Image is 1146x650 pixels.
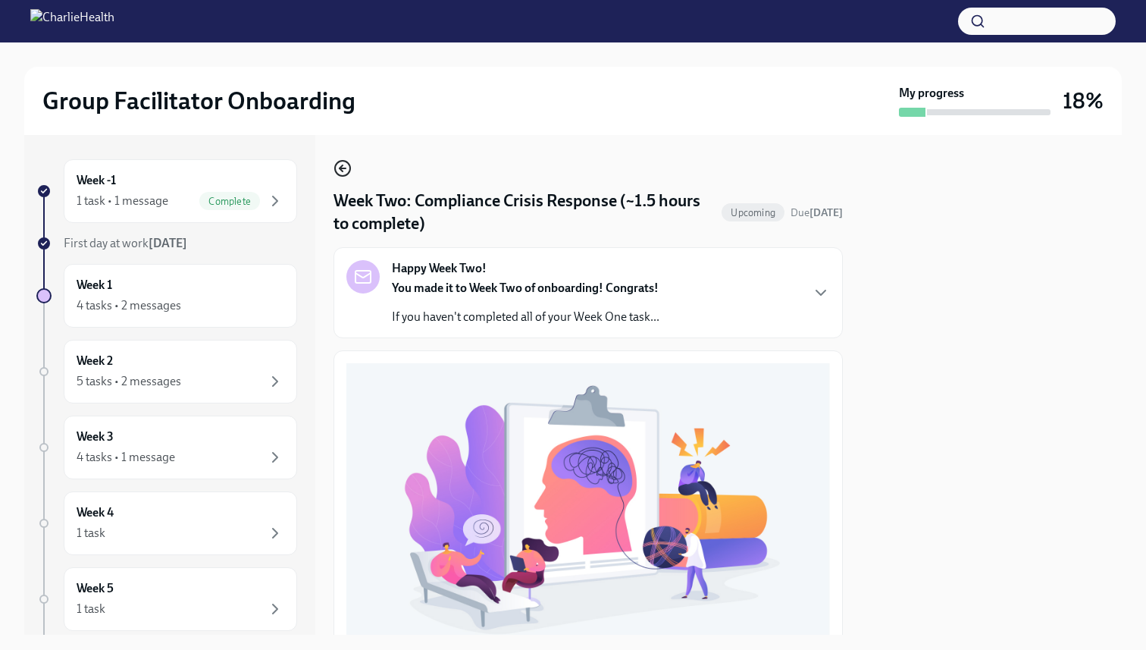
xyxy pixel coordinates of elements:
[791,206,843,220] span: October 13th, 2025 09:00
[36,567,297,631] a: Week 51 task
[77,449,175,466] div: 4 tasks • 1 message
[899,85,964,102] strong: My progress
[77,172,116,189] h6: Week -1
[809,206,843,219] strong: [DATE]
[36,340,297,404] a: Week 25 tasks • 2 messages
[77,580,114,597] h6: Week 5
[392,309,659,325] p: If you haven't completed all of your Week One task...
[333,190,715,235] h4: Week Two: Compliance Crisis Response (~1.5 hours to complete)
[77,297,181,314] div: 4 tasks • 2 messages
[36,416,297,479] a: Week 34 tasks • 1 message
[392,281,659,295] strong: You made it to Week Two of onboarding! Congrats!
[791,206,843,219] span: Due
[149,236,187,250] strong: [DATE]
[64,236,187,250] span: First day at work
[77,353,113,369] h6: Week 2
[77,504,114,521] h6: Week 4
[30,9,114,33] img: CharlieHealth
[199,196,260,207] span: Complete
[77,193,168,209] div: 1 task • 1 message
[36,235,297,252] a: First day at work[DATE]
[77,277,112,294] h6: Week 1
[722,207,784,218] span: Upcoming
[42,86,355,116] h2: Group Facilitator Onboarding
[77,525,105,542] div: 1 task
[1063,87,1104,115] h3: 18%
[77,601,105,617] div: 1 task
[36,264,297,328] a: Week 14 tasks • 2 messages
[36,491,297,555] a: Week 41 task
[77,373,181,390] div: 5 tasks • 2 messages
[392,260,487,277] strong: Happy Week Two!
[77,429,114,445] h6: Week 3
[36,159,297,223] a: Week -11 task • 1 messageComplete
